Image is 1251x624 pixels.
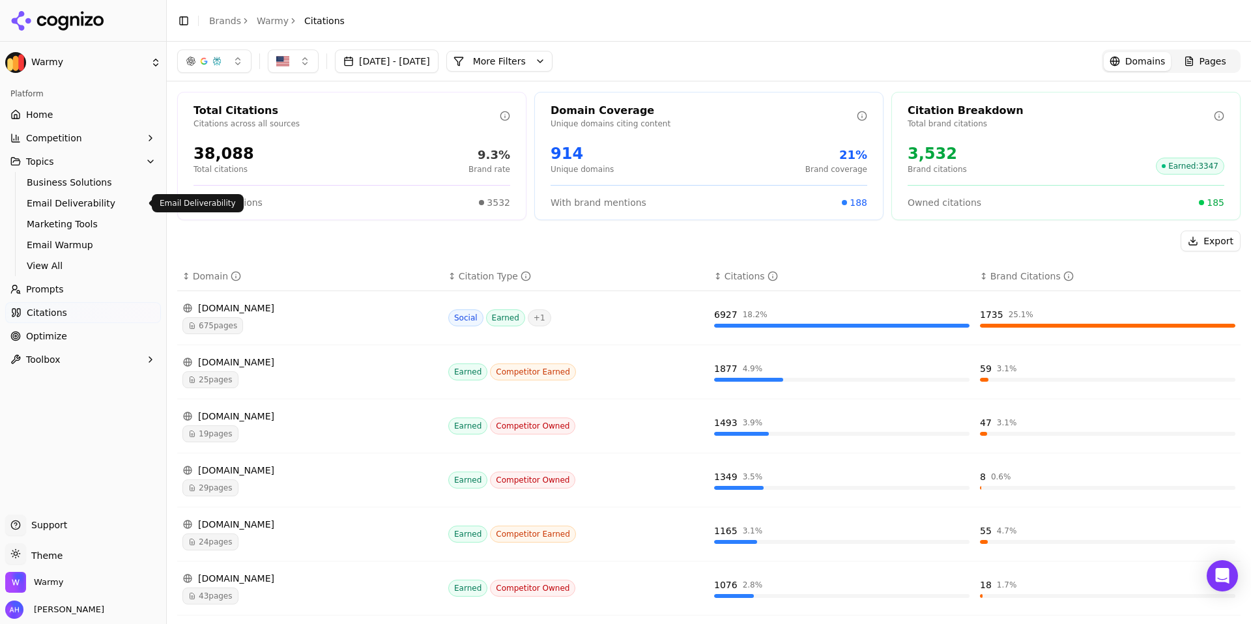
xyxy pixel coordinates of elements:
[459,270,531,283] div: Citation Type
[26,155,54,168] span: Topics
[177,262,443,291] th: domain
[26,132,82,145] span: Competition
[31,57,145,68] span: Warmy
[160,198,236,208] p: Email Deliverability
[1207,560,1238,591] div: Open Intercom Messenger
[27,176,140,189] span: Business Solutions
[5,601,104,619] button: Open user button
[26,283,64,296] span: Prompts
[27,218,140,231] span: Marketing Tools
[5,104,161,125] a: Home
[1125,55,1166,68] span: Domains
[5,52,26,73] img: Warmy
[22,215,145,233] a: Marketing Tools
[980,270,1235,283] div: ↕Brand Citations
[276,55,289,68] img: US
[22,236,145,254] a: Email Warmup
[335,50,439,73] button: [DATE] - [DATE]
[448,270,704,283] div: ↕Citation Type
[182,270,438,283] div: ↕Domain
[34,576,63,588] span: Warmy
[26,550,63,561] span: Theme
[193,270,241,283] div: Domain
[5,83,161,104] div: Platform
[990,270,1074,283] div: Brand Citations
[22,257,145,275] a: View All
[26,108,53,121] span: Home
[27,197,140,210] span: Email Deliverability
[5,572,63,593] button: Open organization switcher
[714,270,970,283] div: ↕Citations
[975,262,1241,291] th: brandCitationCount
[26,518,67,532] span: Support
[725,270,778,283] div: Citations
[5,326,161,347] a: Optimize
[27,306,67,319] span: Citations
[26,353,61,366] span: Toolbox
[5,572,26,593] img: Warmy
[709,262,975,291] th: totalCitationCount
[446,51,553,72] button: More Filters
[27,238,140,251] span: Email Warmup
[22,173,145,191] a: Business Solutions
[22,194,145,212] a: Email Deliverability
[1200,55,1226,68] span: Pages
[5,279,161,300] a: Prompts
[5,349,161,370] button: Toolbox
[5,302,161,323] a: Citations
[443,262,709,291] th: citationTypes
[5,151,161,172] button: Topics
[5,128,161,149] button: Competition
[5,601,23,619] img: Armando Hysenaj
[29,604,104,616] span: [PERSON_NAME]
[26,330,67,343] span: Optimize
[27,259,140,272] span: View All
